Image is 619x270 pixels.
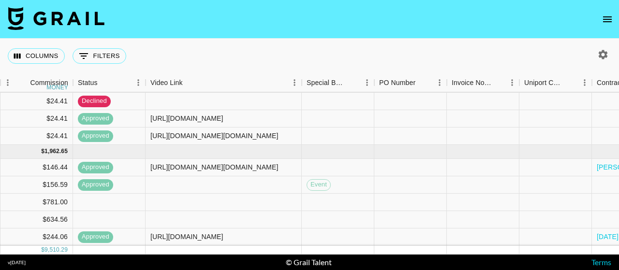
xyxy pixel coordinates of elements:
[307,180,330,189] span: Event
[150,73,183,92] div: Video Link
[46,85,68,90] div: money
[44,147,68,156] div: 1,962.65
[41,246,44,254] div: $
[78,73,98,92] div: Status
[78,114,113,123] span: approved
[150,131,278,141] div: https://www.tiktok.com/@maddie.eppe/video/7530002439177637150?_r=1&_t=ZP-8yFUVhZQOfG
[41,147,44,156] div: $
[0,93,73,110] div: $24.41
[73,48,126,64] button: Show filters
[0,159,73,176] div: $146.44
[505,75,519,90] button: Menu
[0,110,73,128] div: $24.41
[432,75,447,90] button: Menu
[302,73,374,92] div: Special Booking Type
[360,75,374,90] button: Menu
[519,73,592,92] div: Uniport Contact Email
[73,73,146,92] div: Status
[0,128,73,145] div: $24.41
[30,73,68,92] div: Commission
[44,246,68,254] div: 9,510.29
[16,76,30,89] button: Sort
[8,48,65,64] button: Select columns
[183,76,196,89] button: Sort
[0,211,73,228] div: $634.56
[0,176,73,194] div: $156.59
[78,232,113,242] span: approved
[78,131,113,141] span: approved
[598,10,617,29] button: open drawer
[307,73,346,92] div: Special Booking Type
[98,76,111,89] button: Sort
[491,76,505,89] button: Sort
[78,97,111,106] span: declined
[591,257,611,267] a: Terms
[78,180,113,189] span: approved
[524,73,564,92] div: Uniport Contact Email
[452,73,491,92] div: Invoice Notes
[415,76,429,89] button: Sort
[131,75,146,90] button: Menu
[8,7,104,30] img: Grail Talent
[150,114,223,123] div: https://www.tiktok.com/@katiepettine/video/7532141379481275678?_t=ZT-8yPI02sYHah&_r=1
[8,259,26,266] div: v [DATE]
[379,73,415,92] div: PO Number
[286,257,332,267] div: © Grail Talent
[374,73,447,92] div: PO Number
[346,76,360,89] button: Sort
[0,228,73,246] div: $244.06
[150,232,223,242] div: https://www.tiktok.com/@savykay055/video/7525494523850476830?is_from_webapp=1&sender_device=pc&we...
[146,73,302,92] div: Video Link
[150,162,278,172] div: https://www.tiktok.com/@maddie.eppe/video/7537774899234950430?is_from_webapp=1&sender_device=pc&w...
[577,75,592,90] button: Menu
[447,73,519,92] div: Invoice Notes
[78,163,113,172] span: approved
[287,75,302,90] button: Menu
[0,194,73,211] div: $781.00
[0,75,15,90] button: Menu
[564,76,577,89] button: Sort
